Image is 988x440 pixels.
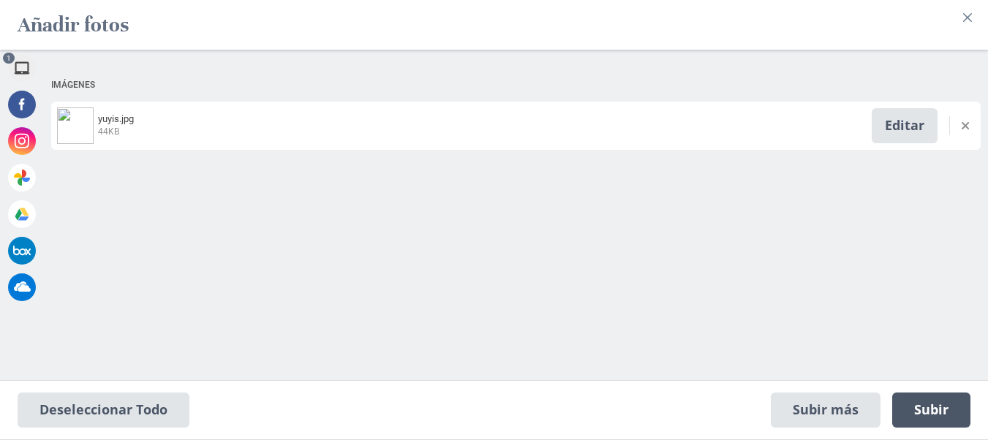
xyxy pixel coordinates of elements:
[771,392,880,428] span: Subir más
[914,402,949,418] span: Subir
[94,113,872,137] div: yuyis.jpg
[98,113,134,124] span: yuyis.jpg
[98,126,119,137] span: 44KB
[956,6,979,29] button: Close
[18,6,129,44] h2: Añadir fotos
[892,392,970,428] span: Subir
[51,72,981,99] div: Imágenes
[57,107,94,144] img: a0575239-2af7-4673-98bf-281713848941
[872,108,938,143] span: Editar
[18,392,189,428] span: Deseleccionar Todo
[3,53,15,64] span: 1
